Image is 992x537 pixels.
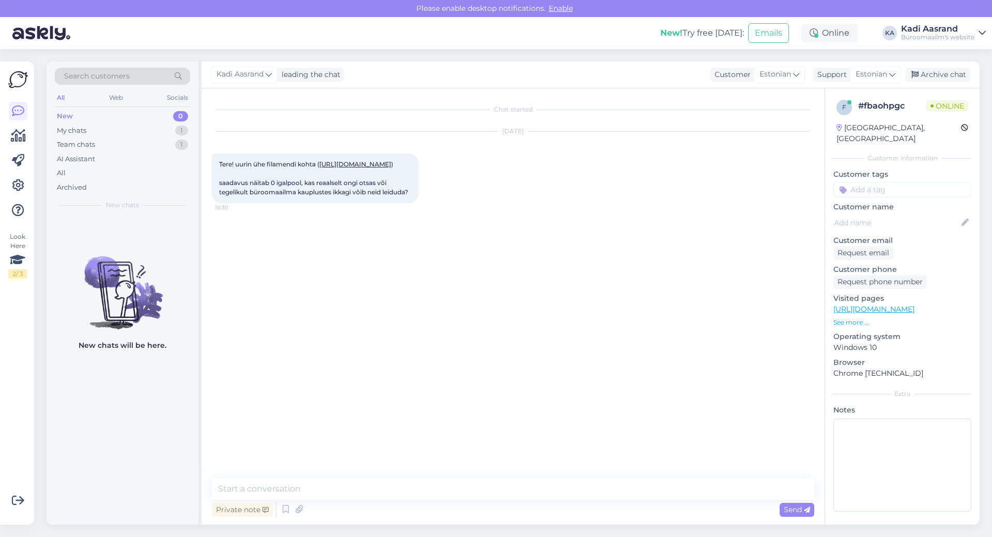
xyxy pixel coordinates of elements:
div: Team chats [57,140,95,150]
div: 0 [173,111,188,121]
a: [URL][DOMAIN_NAME] [833,304,915,314]
div: 2 / 3 [8,269,27,279]
b: New! [660,28,683,38]
p: Visited pages [833,293,971,304]
div: Chat started [212,105,814,114]
span: Online [926,100,968,112]
div: Archive chat [905,68,970,82]
span: New chats [106,201,139,210]
span: Send [784,505,810,514]
p: Customer email [833,235,971,246]
div: Look Here [8,232,27,279]
p: Chrome [TECHNICAL_ID] [833,368,971,379]
p: Notes [833,405,971,416]
p: Operating system [833,331,971,342]
div: Extra [833,389,971,398]
a: Kadi AasrandBüroomaailm's website [901,25,986,41]
div: # fbaohpgc [858,100,926,112]
div: [GEOGRAPHIC_DATA], [GEOGRAPHIC_DATA] [836,122,961,144]
div: Archived [57,182,87,193]
div: Web [107,91,125,104]
img: No chats [47,238,198,331]
div: New [57,111,73,121]
span: f [842,103,846,111]
div: Request email [833,246,893,260]
div: Customer information [833,154,971,163]
img: Askly Logo [8,70,28,89]
div: All [55,91,67,104]
a: [URL][DOMAIN_NAME] [319,160,391,168]
div: Try free [DATE]: [660,27,744,39]
div: AI Assistant [57,154,95,164]
span: 10:30 [215,204,254,211]
span: Kadi Aasrand [216,69,263,80]
p: New chats will be here. [79,340,166,351]
span: Enable [546,4,576,13]
div: 1 [175,140,188,150]
p: Windows 10 [833,342,971,353]
div: Kadi Aasrand [901,25,974,33]
div: Online [801,24,858,42]
p: Customer name [833,202,971,212]
div: Büroomaailm's website [901,33,974,41]
div: Socials [165,91,190,104]
div: 1 [175,126,188,136]
div: [DATE] [212,127,814,136]
div: Request phone number [833,275,927,289]
div: All [57,168,66,178]
p: Customer phone [833,264,971,275]
div: leading the chat [277,69,340,80]
span: Estonian [856,69,887,80]
span: Estonian [760,69,791,80]
p: See more ... [833,318,971,327]
div: Support [813,69,847,80]
input: Add name [834,217,959,228]
div: KA [882,26,897,40]
input: Add a tag [833,182,971,197]
p: Browser [833,357,971,368]
span: Search customers [64,71,130,82]
div: My chats [57,126,86,136]
button: Emails [748,23,789,43]
div: Private note [212,503,273,517]
p: Customer tags [833,169,971,180]
div: Customer [710,69,751,80]
span: Tere! uurin ühe filamendi kohta ( ) saadavus näitab 0 igalpool, kas reaalselt ongi otsas või tege... [219,160,408,196]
